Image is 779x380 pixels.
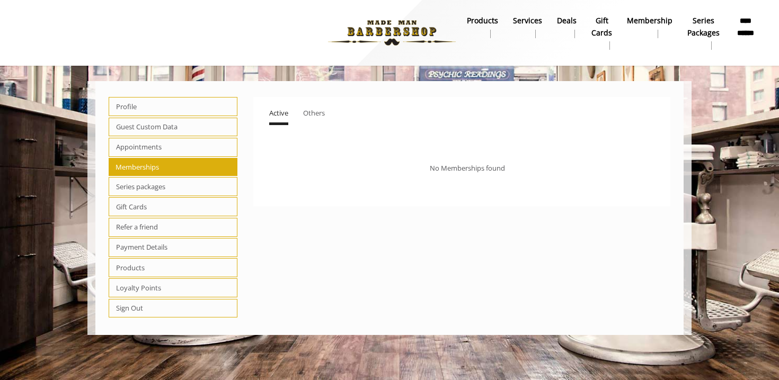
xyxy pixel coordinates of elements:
[109,278,237,297] span: Loyalty Points
[591,15,612,39] b: gift cards
[319,4,465,62] img: Made Man Barbershop logo
[109,138,237,157] span: Appointments
[109,158,237,176] span: Memberships
[619,13,680,41] a: MembershipMembership
[467,15,498,26] b: products
[459,13,506,41] a: Productsproducts
[109,238,237,257] span: Payment Details
[430,163,505,173] span: No Memberships found
[109,299,237,318] span: Sign Out
[513,15,542,26] b: Services
[680,13,727,52] a: Series packagesSeries packages
[109,218,237,237] span: Refer a friend
[109,118,237,137] span: Guest Custom Data
[109,97,237,116] span: Profile
[557,15,577,26] b: Deals
[109,258,237,277] span: Products
[109,177,237,196] span: Series packages
[627,15,672,26] b: Membership
[584,13,619,52] a: Gift cardsgift cards
[550,13,584,41] a: DealsDeals
[687,15,720,39] b: Series packages
[303,108,325,118] span: Others
[109,197,237,216] span: Gift Cards
[269,108,288,118] span: Active
[506,13,550,41] a: ServicesServices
